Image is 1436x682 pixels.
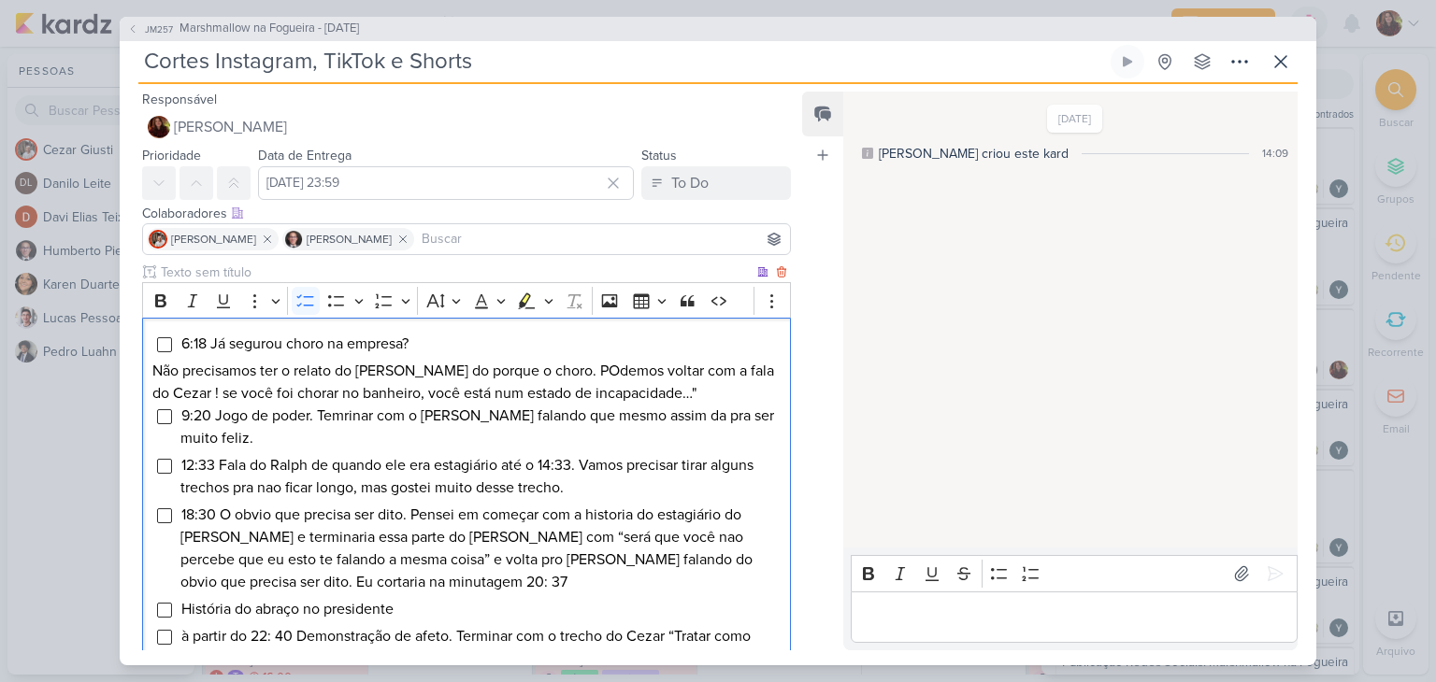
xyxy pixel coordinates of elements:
[142,92,217,107] label: Responsável
[181,600,394,618] span: História do abraço no presidente
[258,166,634,200] input: Select a date
[142,204,791,223] div: Colaboradores
[671,172,709,194] div: To Do
[1262,145,1288,162] div: 14:09
[148,116,170,138] img: Jaqueline Molina
[641,166,791,200] button: To Do
[879,144,1069,163] div: [PERSON_NAME] criou este kard
[174,116,287,138] span: [PERSON_NAME]
[284,230,303,249] img: Humberto Piedade
[171,231,256,248] span: [PERSON_NAME]
[258,148,352,163] label: Data de Entrega
[152,360,781,405] p: Não precisamos ter o relato do [PERSON_NAME] do porque o choro. POdemos voltar com a fala do Ceza...
[142,148,201,163] label: Prioridade
[641,148,677,163] label: Status
[181,334,409,353] span: 6:18 Já segurou choro na empresa?
[149,230,167,249] img: Cezar Giusti
[180,505,753,591] span: 18:30 O obvio que precisa ser dito. Pensei em começar com a historia do estagiário do [PERSON_NAM...
[142,110,791,144] button: [PERSON_NAME]
[307,231,392,248] span: [PERSON_NAME]
[180,406,774,448] span: 9:20 Jogo de poder. Temrinar com o [PERSON_NAME] falando que mesmo assim da pra ser muito feliz.
[138,45,1107,78] input: Kard Sem Título
[180,456,754,497] span: 12:33 Fala do Ralph de quando ele era estagiário até o 14:33. Vamos precisar tirar alguns trechos...
[1120,54,1135,69] div: Ligar relógio
[157,263,754,282] input: Texto sem título
[418,228,786,250] input: Buscar
[180,627,751,668] span: à partir do 22: 40 Demonstração de afeto. Terminar com o trecho do Cezar “Tratar como você gotari...
[851,591,1298,643] div: Editor editing area: main
[851,555,1298,591] div: Editor toolbar
[142,282,791,319] div: Editor toolbar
